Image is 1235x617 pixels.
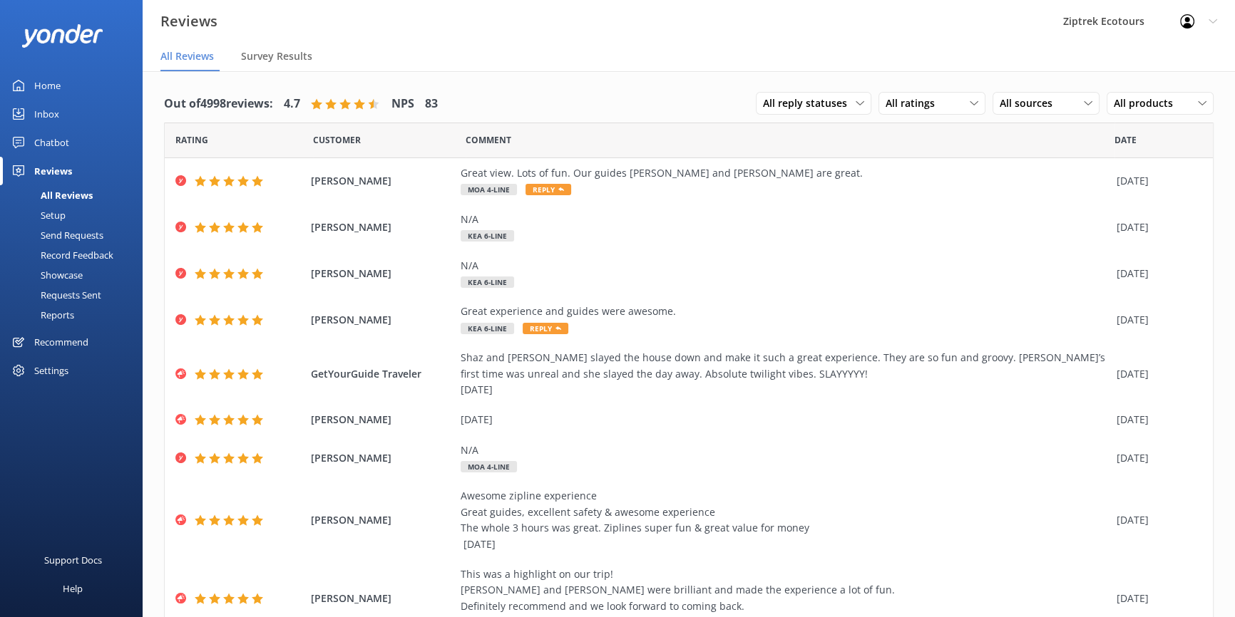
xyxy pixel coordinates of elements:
div: Reviews [34,157,72,185]
span: Kea 6-Line [461,276,514,288]
div: Requests Sent [9,285,101,305]
span: Question [466,133,511,147]
a: Reports [9,305,143,325]
span: Survey Results [241,49,312,63]
div: Home [34,71,61,100]
div: [DATE] [1117,450,1195,466]
div: Shaz and [PERSON_NAME] slayed the house down and make it such a great experience. They are so fun... [461,350,1110,398]
span: All sources [1000,95,1061,111]
span: All reply statuses [763,95,856,111]
a: Setup [9,205,143,225]
span: [PERSON_NAME] [311,412,453,427]
span: [PERSON_NAME] [311,312,453,328]
span: Reply [526,184,571,195]
span: [PERSON_NAME] [311,591,453,606]
span: All ratings [886,95,943,111]
img: yonder-white-logo.png [21,24,103,48]
div: Help [63,574,83,603]
div: Reports [9,305,74,325]
div: Chatbot [34,128,69,157]
h3: Reviews [160,10,217,33]
span: GetYourGuide Traveler [311,366,453,382]
h4: 4.7 [284,95,300,113]
div: Settings [34,356,68,385]
a: Send Requests [9,225,143,245]
span: Date [175,133,208,147]
div: Inbox [34,100,59,128]
div: N/A [461,442,1110,458]
div: [DATE] [1117,512,1195,528]
div: Awesome zipline experience Great guides, excellent safety & awesome experience The whole 3 hours ... [461,488,1110,552]
span: [PERSON_NAME] [311,173,453,189]
div: [DATE] [1117,266,1195,281]
div: Great experience and guides were awesome. [461,304,1110,319]
div: [DATE] [1117,219,1195,235]
span: [PERSON_NAME] [311,450,453,466]
span: Moa 4-Line [461,184,517,195]
div: Recommend [34,328,88,356]
div: [DATE] [1117,412,1195,427]
div: [DATE] [1117,173,1195,189]
span: Date [313,133,361,147]
a: Showcase [9,265,143,285]
span: Kea 6-Line [461,323,514,334]
span: [PERSON_NAME] [311,266,453,281]
span: Moa 4-Line [461,461,517,472]
div: N/A [461,258,1110,274]
div: [DATE] [1117,312,1195,328]
div: Great view. Lots of fun. Our guides [PERSON_NAME] and [PERSON_NAME] are great. [461,165,1110,181]
a: Record Feedback [9,245,143,265]
span: All products [1114,95,1182,111]
div: Record Feedback [9,245,113,265]
h4: 83 [425,95,438,113]
span: Reply [523,323,568,334]
div: Send Requests [9,225,103,245]
span: [PERSON_NAME] [311,512,453,528]
span: Kea 6-Line [461,230,514,242]
div: Support Docs [44,546,102,574]
div: Setup [9,205,66,225]
span: [PERSON_NAME] [311,219,453,235]
div: All Reviews [9,185,93,205]
div: [DATE] [461,412,1110,427]
div: [DATE] [1117,366,1195,382]
h4: Out of 4998 reviews: [164,95,273,113]
span: All Reviews [160,49,214,63]
span: Date [1114,133,1137,147]
a: All Reviews [9,185,143,205]
h4: NPS [391,95,414,113]
div: N/A [461,212,1110,227]
a: Requests Sent [9,285,143,305]
div: [DATE] [1117,591,1195,606]
div: Showcase [9,265,83,285]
